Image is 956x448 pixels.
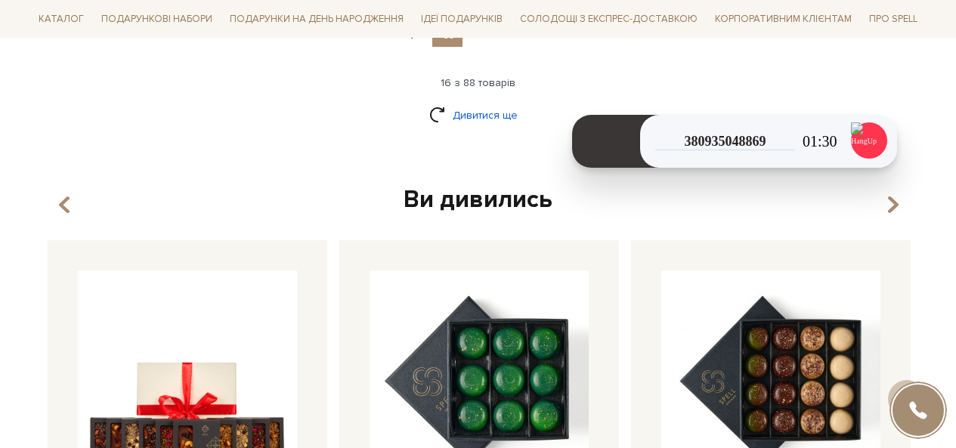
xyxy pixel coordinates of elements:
a: Корпоративним клієнтам [709,6,858,32]
a: Солодощі з експрес-доставкою [514,6,704,32]
div: Ви дивились [42,184,915,216]
span: Про Spell [863,8,924,31]
a: Дивитися ще [429,102,528,128]
div: 16 з 88 товарів [26,76,930,90]
span: Каталог [32,8,90,31]
span: Подарункові набори [95,8,218,31]
span: Подарунки на День народження [224,8,410,31]
span: Ідеї подарунків [415,8,509,31]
